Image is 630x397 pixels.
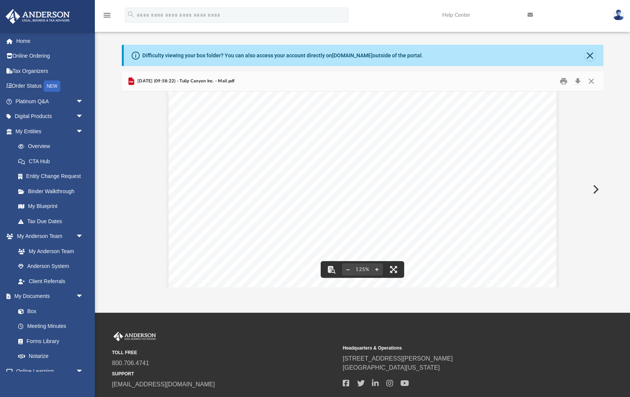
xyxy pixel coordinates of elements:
[102,14,112,20] a: menu
[3,9,72,24] img: Anderson Advisors Platinum Portal
[343,364,440,371] a: [GEOGRAPHIC_DATA][US_STATE]
[11,259,91,274] a: Anderson System
[5,49,95,64] a: Online Ordering
[585,50,595,61] button: Close
[76,124,91,139] span: arrow_drop_down
[136,78,235,85] span: [DATE] (09:58:22) - Tulip Canyon Inc. - Mail.pdf
[354,267,371,272] div: Current zoom level
[122,91,603,287] div: Document Viewer
[112,332,157,342] img: Anderson Advisors Platinum Portal
[5,79,95,94] a: Order StatusNEW
[5,109,95,124] a: Digital Productsarrow_drop_down
[11,334,87,349] a: Forms Library
[122,91,603,287] div: File preview
[102,11,112,20] i: menu
[112,370,337,377] small: SUPPORT
[613,9,624,20] img: User Pic
[11,214,95,229] a: Tax Due Dates
[122,71,603,287] div: Preview
[343,345,568,351] small: Headquarters & Operations
[11,319,91,334] a: Meeting Minutes
[11,274,91,289] a: Client Referrals
[571,76,585,87] button: Download
[76,289,91,304] span: arrow_drop_down
[44,80,60,92] div: NEW
[323,261,340,278] button: Toggle findbar
[342,261,354,278] button: Zoom out
[11,349,91,364] a: Notarize
[584,76,598,87] button: Close
[5,124,95,139] a: My Entitiesarrow_drop_down
[142,52,423,60] div: Difficulty viewing your box folder? You can also access your account directly on outside of the p...
[385,261,402,278] button: Enter fullscreen
[371,261,383,278] button: Zoom in
[5,229,91,244] a: My Anderson Teamarrow_drop_down
[127,10,135,19] i: search
[5,63,95,79] a: Tax Organizers
[5,364,91,379] a: Online Learningarrow_drop_down
[112,381,215,388] a: [EMAIL_ADDRESS][DOMAIN_NAME]
[11,154,95,169] a: CTA Hub
[556,76,571,87] button: Print
[343,355,453,362] a: [STREET_ADDRESS][PERSON_NAME]
[11,199,91,214] a: My Blueprint
[76,364,91,379] span: arrow_drop_down
[5,33,95,49] a: Home
[11,139,95,154] a: Overview
[76,109,91,124] span: arrow_drop_down
[5,289,91,304] a: My Documentsarrow_drop_down
[76,229,91,244] span: arrow_drop_down
[76,94,91,109] span: arrow_drop_down
[11,304,87,319] a: Box
[587,179,603,200] button: Next File
[5,94,95,109] a: Platinum Q&Aarrow_drop_down
[11,184,95,199] a: Binder Walkthrough
[112,360,149,366] a: 800.706.4741
[112,349,337,356] small: TOLL FREE
[332,52,373,58] a: [DOMAIN_NAME]
[11,244,87,259] a: My Anderson Team
[11,169,95,184] a: Entity Change Request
